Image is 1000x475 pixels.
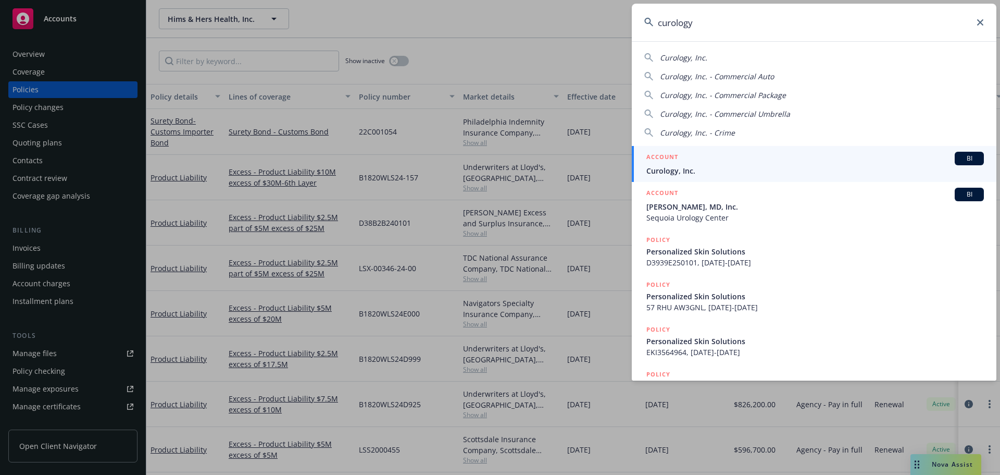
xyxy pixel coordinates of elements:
span: BI [959,190,980,199]
span: Personalized Skin Solutions [646,336,984,347]
a: POLICYPersonalized Skin Solutions57 RHU AW3GNL, [DATE]-[DATE] [632,274,996,319]
a: POLICY [632,363,996,408]
h5: ACCOUNT [646,188,678,200]
a: POLICYPersonalized Skin SolutionsD3939E250101, [DATE]-[DATE] [632,229,996,274]
h5: POLICY [646,324,670,335]
span: 57 RHU AW3GNL, [DATE]-[DATE] [646,302,984,313]
span: Personalized Skin Solutions [646,291,984,302]
a: ACCOUNTBI[PERSON_NAME], MD, Inc.Sequoia Urology Center [632,182,996,229]
span: Curology, Inc. [646,165,984,176]
a: ACCOUNTBICurology, Inc. [632,146,996,182]
span: Curology, Inc. - Commercial Auto [660,71,774,81]
span: Curology, Inc. - Commercial Package [660,90,786,100]
span: BI [959,154,980,163]
span: [PERSON_NAME], MD, Inc. [646,201,984,212]
span: Curology, Inc. - Commercial Umbrella [660,109,790,119]
input: Search... [632,4,996,41]
span: Sequoia Urology Center [646,212,984,223]
h5: POLICY [646,235,670,245]
span: Curology, Inc. - Crime [660,128,735,138]
span: Personalized Skin Solutions [646,246,984,257]
h5: POLICY [646,369,670,380]
a: POLICYPersonalized Skin SolutionsEKI3564964, [DATE]-[DATE] [632,319,996,363]
span: Curology, Inc. [660,53,707,63]
h5: ACCOUNT [646,152,678,164]
span: EKI3564964, [DATE]-[DATE] [646,347,984,358]
h5: POLICY [646,279,670,290]
span: D3939E250101, [DATE]-[DATE] [646,257,984,268]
